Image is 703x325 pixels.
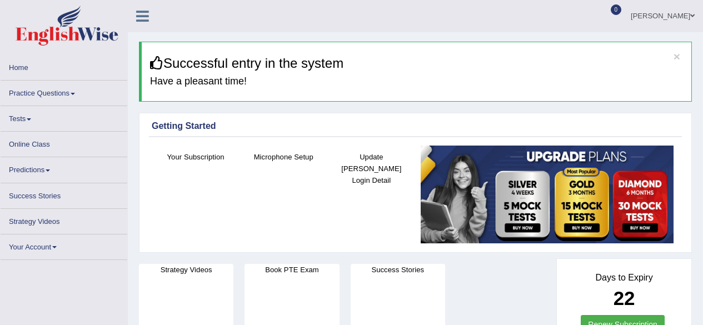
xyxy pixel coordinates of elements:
h4: Update [PERSON_NAME] Login Detail [333,151,410,186]
img: small5.jpg [421,146,674,243]
span: 0 [611,4,622,15]
a: Practice Questions [1,81,127,102]
b: 22 [614,287,635,309]
div: Getting Started [152,119,679,133]
h4: Days to Expiry [569,273,679,283]
button: × [674,51,680,62]
h4: Have a pleasant time! [150,76,683,87]
a: Strategy Videos [1,209,127,231]
a: Home [1,55,127,77]
a: Online Class [1,132,127,153]
h4: Book PTE Exam [245,264,339,276]
h3: Successful entry in the system [150,56,683,71]
a: Tests [1,106,127,128]
h4: Your Subscription [157,151,234,163]
a: Predictions [1,157,127,179]
a: Success Stories [1,183,127,205]
h4: Strategy Videos [139,264,233,276]
a: Your Account [1,234,127,256]
h4: Success Stories [351,264,445,276]
h4: Microphone Setup [245,151,322,163]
